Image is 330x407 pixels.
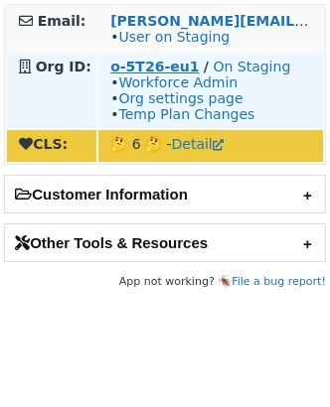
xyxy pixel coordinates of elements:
h2: Other Tools & Resources [5,224,325,261]
footer: App not working? 🪳 [4,272,326,292]
strong: / [204,59,209,74]
a: o-5T26-eu1 [110,59,199,74]
span: • [110,29,230,45]
a: File a bug report! [232,275,326,288]
a: Detail [172,136,224,152]
a: User on Staging [118,29,230,45]
strong: CLS: [19,136,68,152]
span: • • • [110,74,254,122]
a: On Staging [213,59,290,74]
strong: Org ID: [36,59,91,74]
a: Org settings page [118,90,243,106]
a: Workforce Admin [118,74,238,90]
a: Temp Plan Changes [118,106,254,122]
td: 🤔 6 🤔 - [98,130,323,162]
h2: Customer Information [5,176,325,212]
strong: Email: [38,13,86,29]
